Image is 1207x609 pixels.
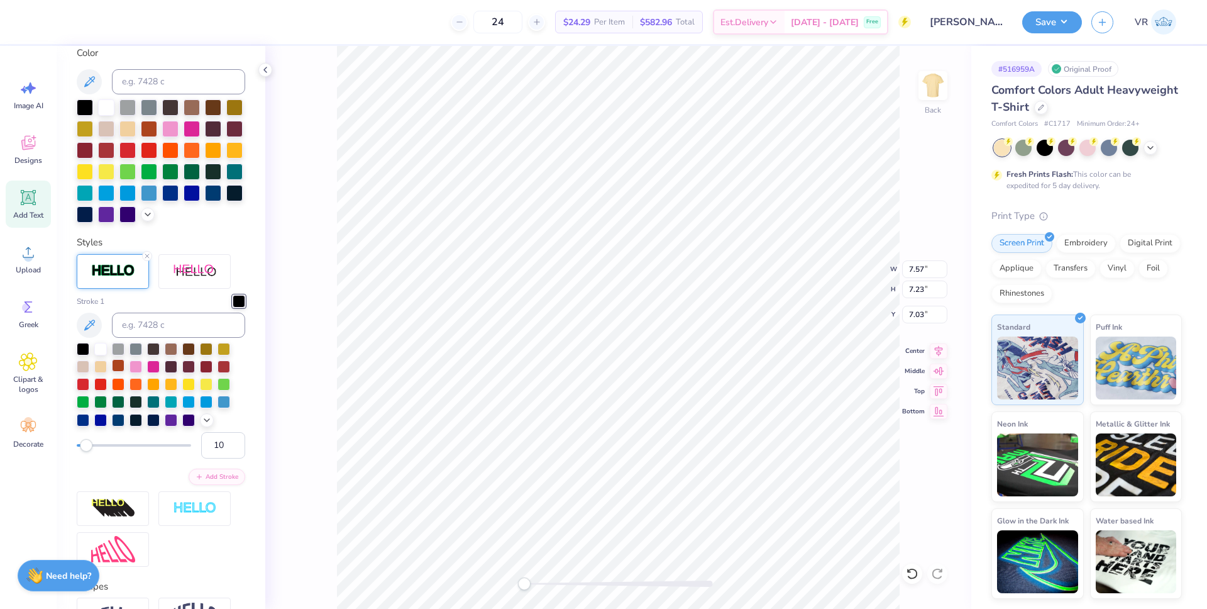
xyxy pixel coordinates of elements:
img: Negative Space [173,501,217,516]
div: Accessibility label [518,578,531,590]
span: Water based Ink [1096,514,1154,527]
img: Standard [997,337,1078,399]
span: # C1717 [1044,119,1071,130]
img: Water based Ink [1096,530,1177,593]
span: Upload [16,265,41,275]
label: Styles [77,235,102,250]
span: Add Text [13,210,43,220]
div: This color can be expedited for 5 day delivery. [1006,169,1161,191]
span: Metallic & Glitter Ink [1096,417,1170,430]
img: Back [920,73,945,98]
span: Minimum Order: 24 + [1077,119,1140,130]
input: e.g. 7428 c [112,313,245,338]
input: Untitled Design [920,9,1013,35]
div: Back [925,104,941,116]
div: Applique [991,259,1042,278]
div: Accessibility label [80,439,92,452]
div: Rhinestones [991,284,1052,303]
strong: Fresh Prints Flash: [1006,169,1073,179]
div: # 516959A [991,61,1042,77]
input: e.g. 7428 c [112,69,245,94]
img: 3D Illusion [91,498,135,518]
span: Est. Delivery [720,16,768,29]
input: – – [473,11,522,33]
span: Decorate [13,439,43,449]
span: Glow in the Dark Ink [997,514,1069,527]
span: Free [866,18,878,26]
div: Vinyl [1100,259,1135,278]
img: Neon Ink [997,433,1078,496]
span: Comfort Colors Adult Heavyweight T-Shirt [991,82,1178,115]
label: Color [77,46,245,60]
img: Free Distort [91,536,135,563]
span: Comfort Colors [991,119,1038,130]
span: Top [902,386,925,396]
span: Neon Ink [997,417,1028,430]
span: Per Item [594,16,625,29]
div: Original Proof [1048,61,1118,77]
span: Standard [997,320,1030,333]
span: Designs [14,155,42,165]
span: Middle [902,366,925,376]
button: Save [1022,11,1082,33]
div: Digital Print [1120,234,1181,253]
img: Glow in the Dark Ink [997,530,1078,593]
span: [DATE] - [DATE] [791,16,859,29]
img: Vincent Roxas [1151,9,1176,35]
img: Shadow [173,264,217,279]
span: Greek [19,320,38,330]
span: Bottom [902,406,925,416]
label: Stroke 1 [77,296,104,307]
img: Metallic & Glitter Ink [1096,433,1177,496]
span: Center [902,346,925,356]
div: Embroidery [1056,234,1116,253]
a: VR [1129,9,1182,35]
span: Clipart & logos [8,374,49,394]
div: Print Type [991,209,1182,223]
img: Puff Ink [1096,337,1177,399]
strong: Need help? [46,570,91,582]
span: Total [676,16,695,29]
div: Screen Print [991,234,1052,253]
div: Foil [1138,259,1168,278]
span: $582.96 [640,16,672,29]
img: Stroke [91,264,135,278]
div: Transfers [1045,259,1096,278]
span: VR [1135,15,1148,30]
span: Puff Ink [1096,320,1122,333]
button: Add Stroke [189,469,245,485]
span: Image AI [14,101,43,111]
span: $24.29 [563,16,590,29]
